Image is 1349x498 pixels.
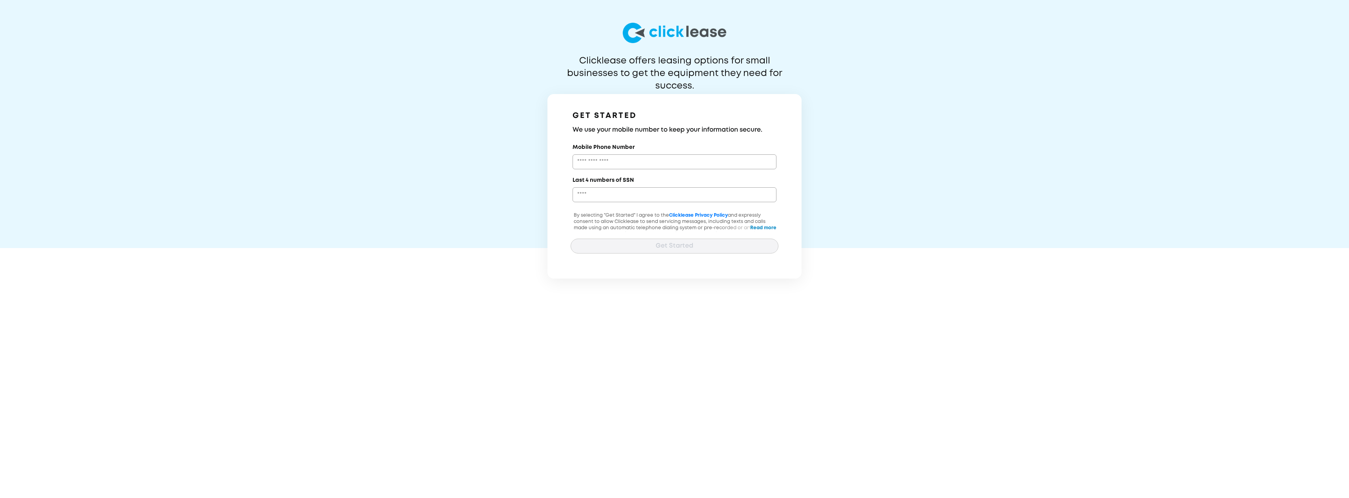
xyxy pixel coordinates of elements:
[573,176,634,184] label: Last 4 numbers of SSN
[548,55,801,80] p: Clicklease offers leasing options for small businesses to get the equipment they need for success.
[571,239,778,254] button: Get Started
[571,212,778,250] p: By selecting "Get Started" I agree to the and expressly consent to allow Clicklease to send servi...
[623,23,726,43] img: logo-larg
[573,110,776,122] h1: GET STARTED
[573,125,776,135] h3: We use your mobile number to keep your information secure.
[573,143,635,151] label: Mobile Phone Number
[669,213,728,217] a: Clicklease Privacy Policy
